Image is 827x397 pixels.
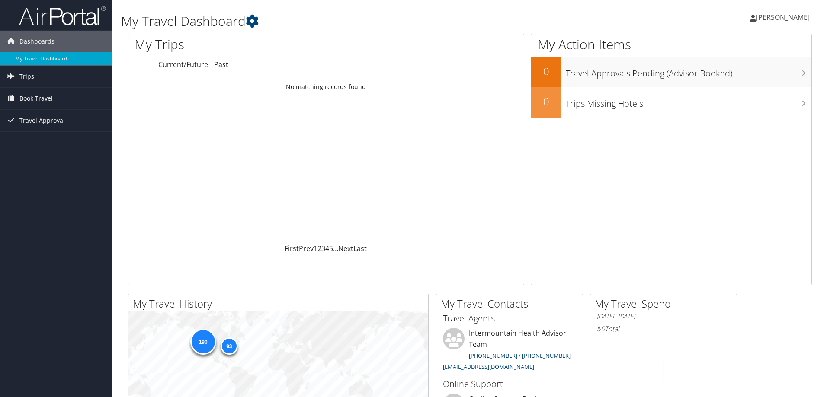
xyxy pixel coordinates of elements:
span: $0 [597,324,605,333]
span: Dashboards [19,31,54,52]
a: Current/Future [158,60,208,69]
a: Last [353,244,367,253]
h6: Total [597,324,730,333]
a: Past [214,60,228,69]
h3: Trips Missing Hotels [566,93,811,110]
h3: Online Support [443,378,576,390]
h2: My Travel Contacts [441,296,583,311]
img: airportal-logo.png [19,6,106,26]
a: First [285,244,299,253]
li: Intermountain Health Advisor Team [439,328,580,374]
h2: My Travel Spend [595,296,737,311]
a: 5 [329,244,333,253]
div: 93 [220,337,237,355]
span: [PERSON_NAME] [756,13,810,22]
h1: My Action Items [531,35,811,54]
a: [EMAIL_ADDRESS][DOMAIN_NAME] [443,363,534,371]
a: 1 [314,244,317,253]
a: 0Travel Approvals Pending (Advisor Booked) [531,57,811,87]
a: Next [338,244,353,253]
h3: Travel Agents [443,312,576,324]
span: Travel Approval [19,110,65,131]
h2: 0 [531,94,561,109]
span: … [333,244,338,253]
a: 0Trips Missing Hotels [531,87,811,118]
a: [PHONE_NUMBER] / [PHONE_NUMBER] [469,352,571,359]
a: 3 [321,244,325,253]
h2: My Travel History [133,296,428,311]
a: 4 [325,244,329,253]
a: 2 [317,244,321,253]
td: No matching records found [128,79,524,95]
a: [PERSON_NAME] [750,4,818,30]
span: Trips [19,66,34,87]
span: Book Travel [19,88,53,109]
h3: Travel Approvals Pending (Advisor Booked) [566,63,811,79]
h6: [DATE] - [DATE] [597,312,730,321]
h2: 0 [531,64,561,79]
h1: My Trips [135,35,353,54]
a: Prev [299,244,314,253]
h1: My Travel Dashboard [121,12,586,30]
div: 190 [190,329,216,355]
